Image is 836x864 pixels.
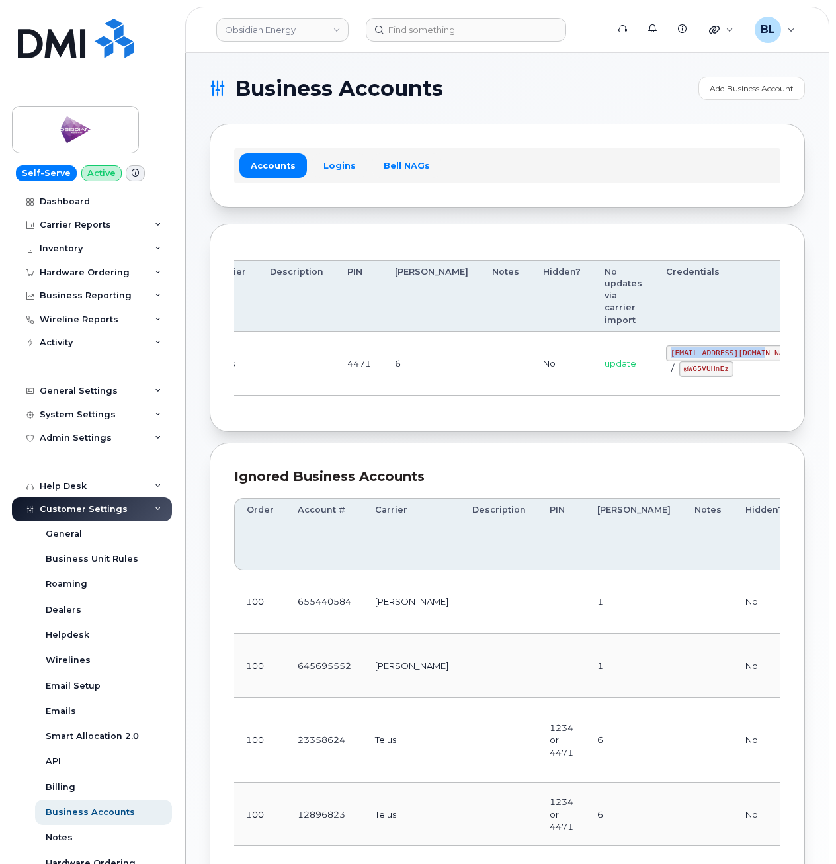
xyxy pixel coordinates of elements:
[258,260,335,332] th: Description
[335,260,383,332] th: PIN
[585,498,683,570] th: [PERSON_NAME]
[531,260,593,332] th: Hidden?
[733,698,795,783] td: No
[286,783,363,846] td: 12896823
[363,634,460,697] td: [PERSON_NAME]
[683,498,733,570] th: Notes
[460,498,538,570] th: Description
[235,79,443,99] span: Business Accounts
[383,332,480,396] td: 6
[698,77,805,100] a: Add Business Account
[593,260,654,332] th: No updates via carrier import
[234,783,286,846] td: 100
[234,467,780,486] div: Ignored Business Accounts
[538,783,585,846] td: 1234 or 4471
[286,698,363,783] td: 23358624
[363,698,460,783] td: Telus
[733,783,795,846] td: No
[733,570,795,634] td: No
[538,498,585,570] th: PIN
[480,260,531,332] th: Notes
[538,698,585,783] td: 1234 or 4471
[372,153,441,177] a: Bell NAGs
[234,698,286,783] td: 100
[733,634,795,697] td: No
[679,361,733,377] code: @W65VUHnEz
[312,153,367,177] a: Logins
[585,570,683,634] td: 1
[363,498,460,570] th: Carrier
[585,698,683,783] td: 6
[733,498,795,570] th: Hidden?
[234,498,286,570] th: Order
[286,498,363,570] th: Account #
[239,153,307,177] a: Accounts
[286,634,363,697] td: 645695552
[363,783,460,846] td: Telus
[585,783,683,846] td: 6
[335,332,383,396] td: 4471
[585,634,683,697] td: 1
[383,260,480,332] th: [PERSON_NAME]
[531,332,593,396] td: No
[286,570,363,634] td: 655440584
[363,570,460,634] td: [PERSON_NAME]
[605,358,636,368] span: update
[671,363,674,373] span: /
[654,260,814,332] th: Credentials
[234,570,286,634] td: 100
[666,345,802,361] code: [EMAIL_ADDRESS][DOMAIN_NAME]
[234,634,286,697] td: 100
